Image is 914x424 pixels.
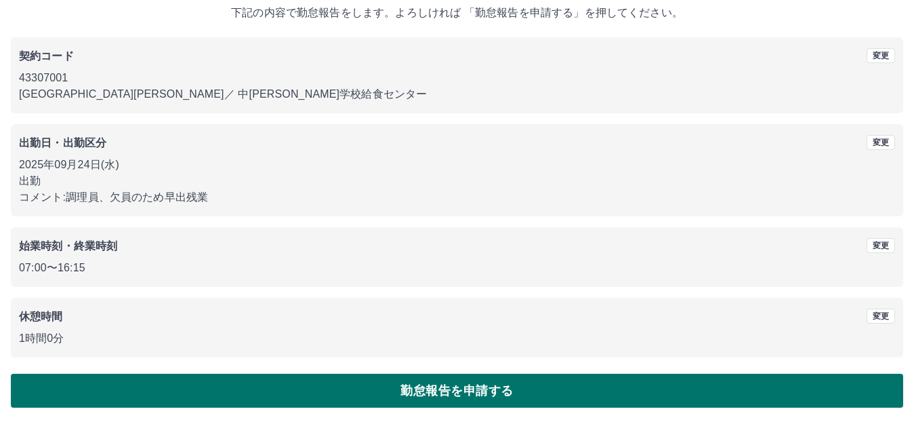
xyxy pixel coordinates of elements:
[867,48,895,63] button: 変更
[19,240,117,252] b: 始業時刻・終業時刻
[19,50,74,62] b: 契約コード
[19,137,106,149] b: 出勤日・出勤区分
[11,5,903,21] p: 下記の内容で勤怠報告をします。よろしければ 「勤怠報告を申請する」を押してください。
[867,238,895,253] button: 変更
[19,70,895,86] p: 43307001
[19,311,63,322] b: 休憩時間
[867,135,895,150] button: 変更
[19,330,895,347] p: 1時間0分
[19,157,895,173] p: 2025年09月24日(水)
[19,189,895,206] p: コメント: 調理員、欠員のため早出残業
[11,374,903,408] button: 勤怠報告を申請する
[19,86,895,102] p: [GEOGRAPHIC_DATA][PERSON_NAME] ／ 中[PERSON_NAME]学校給食センター
[19,260,895,276] p: 07:00 〜 16:15
[867,309,895,324] button: 変更
[19,173,895,189] p: 出勤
